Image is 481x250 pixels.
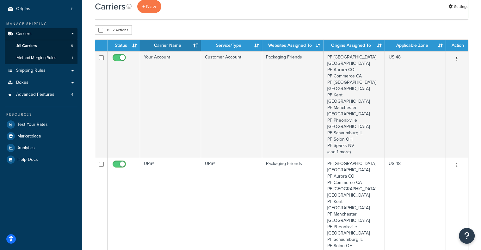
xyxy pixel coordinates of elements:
[71,43,73,49] span: 5
[5,77,77,88] a: Boxes
[5,40,77,52] a: All Carriers 5
[5,3,77,15] a: Origins 11
[5,3,77,15] li: Origins
[108,40,140,51] th: Status: activate to sort column ascending
[17,145,35,151] span: Analytics
[5,28,77,40] a: Carriers
[201,51,262,158] td: Customer Account
[5,40,77,52] li: All Carriers
[5,52,77,64] a: Method Merging Rules 1
[72,55,73,61] span: 1
[16,68,46,73] span: Shipping Rules
[17,134,41,139] span: Marketplace
[95,0,126,13] h1: Carriers
[201,40,262,51] th: Service/Type: activate to sort column ascending
[324,51,385,158] td: PF [GEOGRAPHIC_DATA] [GEOGRAPHIC_DATA] PF Aurora CO PF Commerce CA PF [GEOGRAPHIC_DATA] [GEOGRAPH...
[324,40,385,51] th: Origins Assigned To: activate to sort column ascending
[16,6,30,12] span: Origins
[5,119,77,130] a: Test Your Rates
[459,228,475,244] button: Open Resource Center
[16,55,56,61] span: Method Merging Rules
[385,51,446,158] td: US 48
[5,28,77,64] li: Carriers
[448,2,468,11] a: Settings
[5,131,77,142] a: Marketplace
[262,51,324,158] td: Packaging Friends
[262,40,324,51] th: Websites Assigned To: activate to sort column ascending
[5,52,77,64] li: Method Merging Rules
[71,92,73,97] span: 4
[5,65,77,76] a: Shipping Rules
[5,154,77,165] a: Help Docs
[5,112,77,117] div: Resources
[5,89,77,101] a: Advanced Features 4
[17,157,38,162] span: Help Docs
[16,43,37,49] span: All Carriers
[95,25,132,35] button: Bulk Actions
[71,6,73,12] span: 11
[5,142,77,154] a: Analytics
[16,31,32,37] span: Carriers
[17,122,48,127] span: Test Your Rates
[16,80,28,85] span: Boxes
[140,51,201,158] td: Your Account
[16,92,54,97] span: Advanced Features
[5,89,77,101] li: Advanced Features
[5,21,77,27] div: Manage Shipping
[385,40,446,51] th: Applicable Zone: activate to sort column ascending
[140,40,201,51] th: Carrier Name: activate to sort column ascending
[446,40,468,51] th: Action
